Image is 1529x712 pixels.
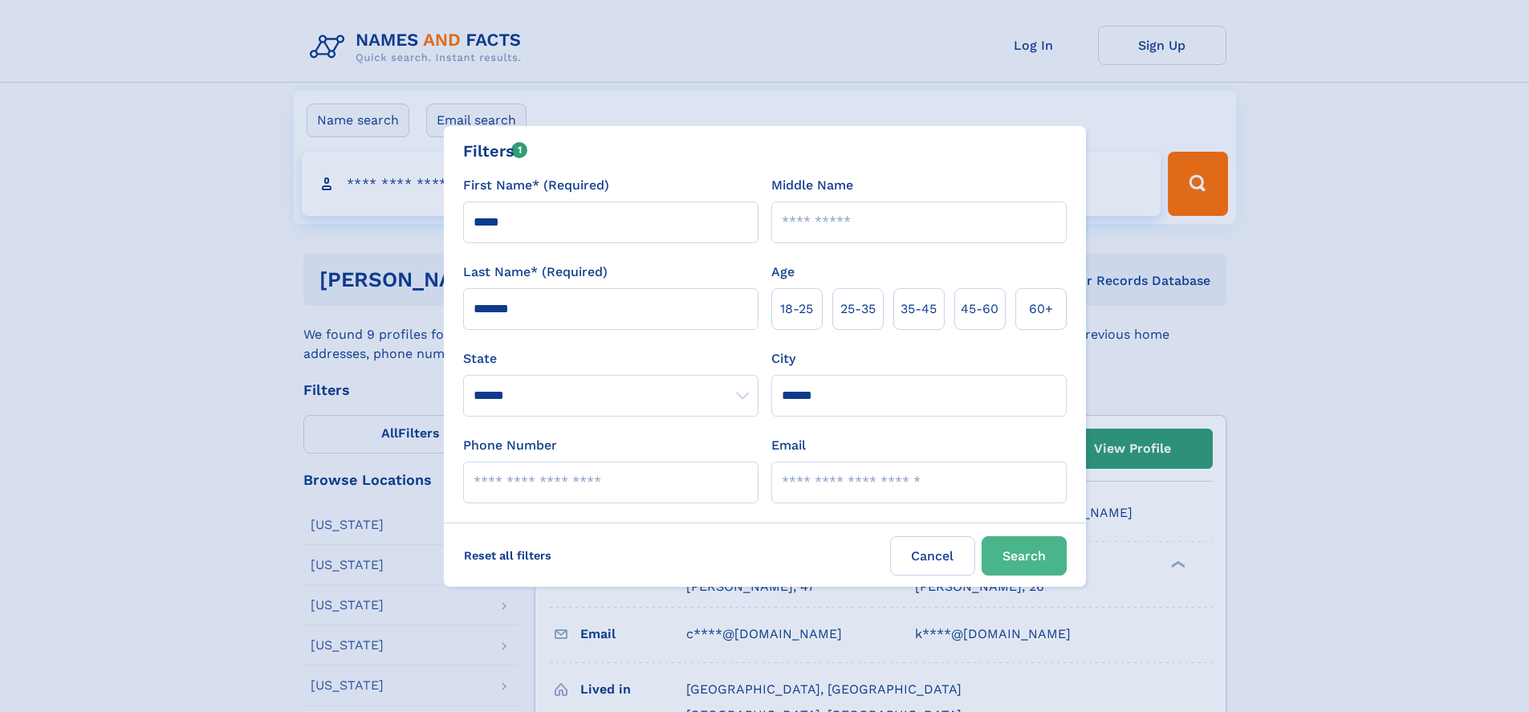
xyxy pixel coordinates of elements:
label: State [463,349,758,368]
label: Cancel [890,536,975,576]
button: Search [982,536,1067,576]
label: Reset all filters [453,536,562,575]
label: First Name* (Required) [463,176,609,195]
label: Email [771,436,806,455]
span: 60+ [1029,299,1053,319]
label: Last Name* (Required) [463,262,608,282]
label: Age [771,262,795,282]
label: Middle Name [771,176,853,195]
div: Filters [463,139,528,163]
span: 18‑25 [780,299,813,319]
span: 35‑45 [901,299,937,319]
label: City [771,349,795,368]
span: 25‑35 [840,299,876,319]
label: Phone Number [463,436,557,455]
span: 45‑60 [961,299,998,319]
